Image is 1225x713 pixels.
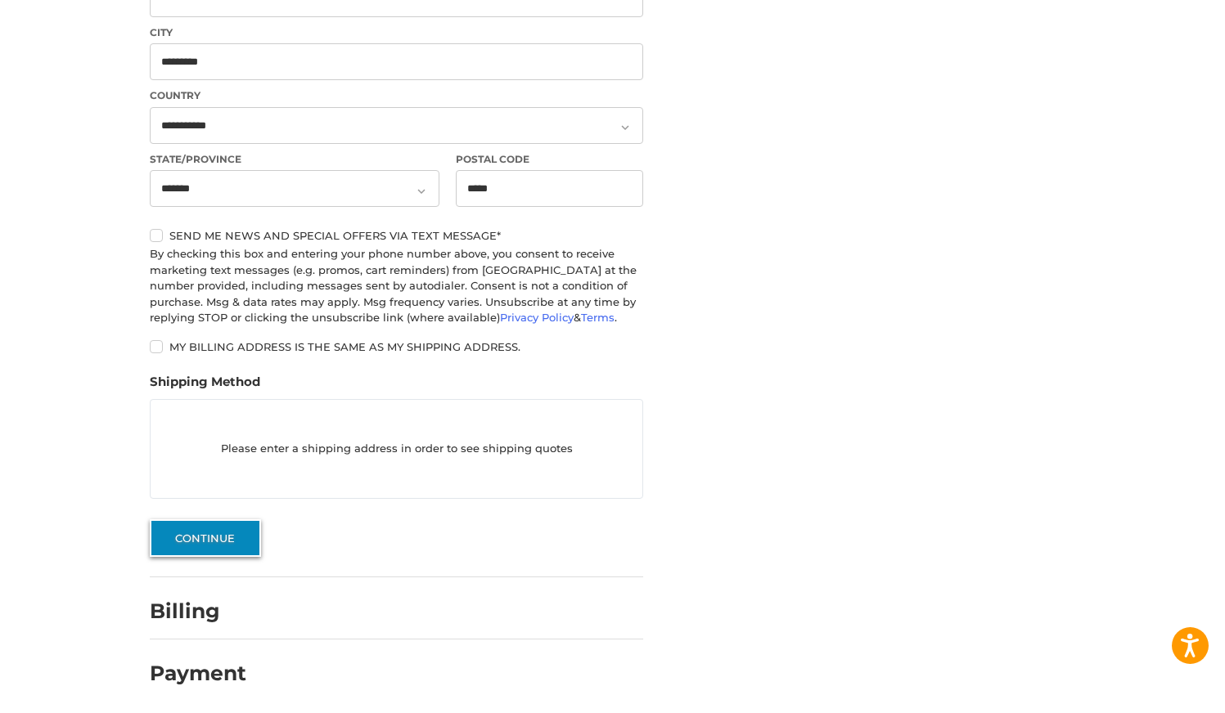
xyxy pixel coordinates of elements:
label: City [150,25,643,40]
legend: Shipping Method [150,373,260,399]
a: Privacy Policy [500,311,574,324]
h2: Payment [150,661,246,686]
a: Terms [581,311,615,324]
label: State/Province [150,152,439,167]
label: Send me news and special offers via text message* [150,229,643,242]
p: Please enter a shipping address in order to see shipping quotes [151,433,642,465]
label: My billing address is the same as my shipping address. [150,340,643,353]
label: Country [150,88,643,103]
div: By checking this box and entering your phone number above, you consent to receive marketing text ... [150,246,643,326]
button: Continue [150,519,261,557]
h2: Billing [150,599,245,624]
label: Postal Code [456,152,644,167]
